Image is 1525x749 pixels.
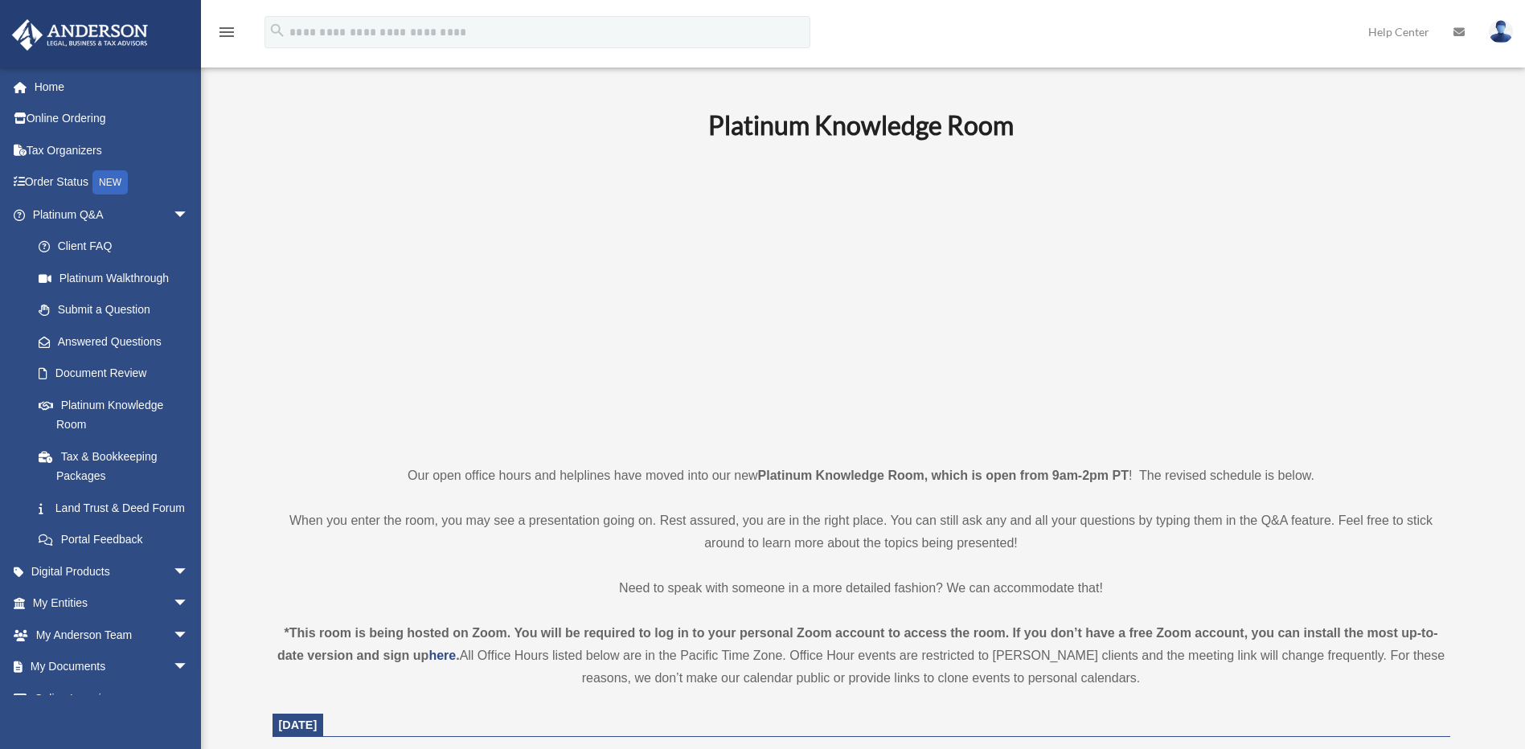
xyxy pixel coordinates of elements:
[217,28,236,42] a: menu
[173,651,205,684] span: arrow_drop_down
[279,718,318,731] span: [DATE]
[23,389,205,440] a: Platinum Knowledge Room
[23,325,213,358] a: Answered Questions
[7,19,153,51] img: Anderson Advisors Platinum Portal
[173,682,205,715] span: arrow_drop_down
[11,555,213,587] a: Digital Productsarrow_drop_down
[11,682,213,714] a: Online Learningarrow_drop_down
[273,510,1450,555] p: When you enter the room, you may see a presentation going on. Rest assured, you are in the right ...
[23,231,213,263] a: Client FAQ
[620,163,1102,435] iframe: 231110_Toby_KnowledgeRoom
[428,649,456,662] a: here
[23,358,213,390] a: Document Review
[11,71,213,103] a: Home
[23,492,213,524] a: Land Trust & Deed Forum
[217,23,236,42] i: menu
[273,577,1450,600] p: Need to speak with someone in a more detailed fashion? We can accommodate that!
[708,109,1014,141] b: Platinum Knowledge Room
[11,103,213,135] a: Online Ordering
[23,294,213,326] a: Submit a Question
[23,524,213,556] a: Portal Feedback
[173,199,205,231] span: arrow_drop_down
[92,170,128,194] div: NEW
[173,587,205,620] span: arrow_drop_down
[11,587,213,620] a: My Entitiesarrow_drop_down
[11,199,213,231] a: Platinum Q&Aarrow_drop_down
[456,649,459,662] strong: .
[758,469,1129,482] strong: Platinum Knowledge Room, which is open from 9am-2pm PT
[1489,20,1513,43] img: User Pic
[11,166,213,199] a: Order StatusNEW
[11,619,213,651] a: My Anderson Teamarrow_drop_down
[269,22,286,39] i: search
[11,651,213,683] a: My Documentsarrow_drop_down
[173,619,205,652] span: arrow_drop_down
[11,134,213,166] a: Tax Organizers
[273,465,1450,487] p: Our open office hours and helplines have moved into our new ! The revised schedule is below.
[23,262,213,294] a: Platinum Walkthrough
[23,440,213,492] a: Tax & Bookkeeping Packages
[273,622,1450,690] div: All Office Hours listed below are in the Pacific Time Zone. Office Hour events are restricted to ...
[173,555,205,588] span: arrow_drop_down
[277,626,1438,662] strong: *This room is being hosted on Zoom. You will be required to log in to your personal Zoom account ...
